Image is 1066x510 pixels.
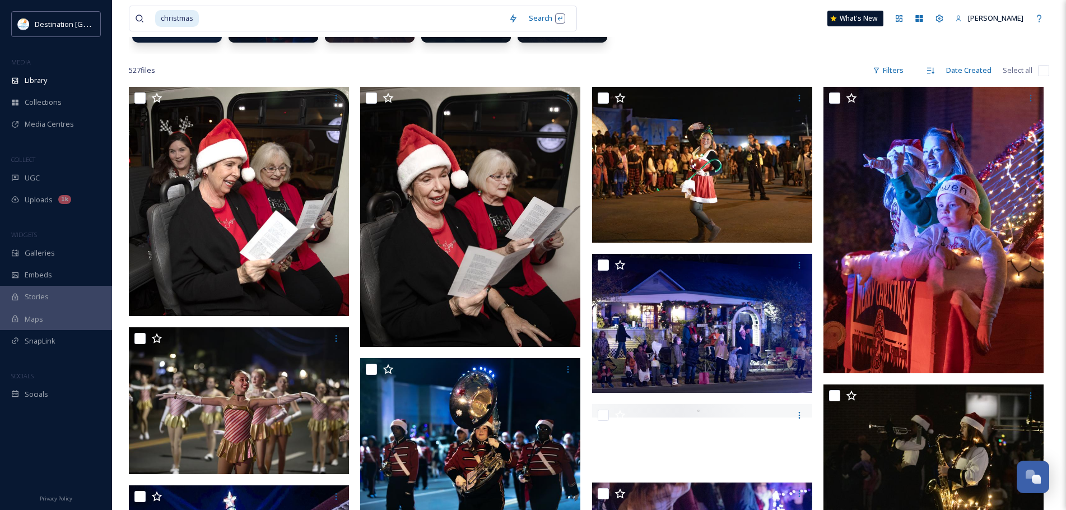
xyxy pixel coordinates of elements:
span: Embeds [25,270,52,280]
a: Privacy Policy [40,491,72,504]
div: 1k [58,195,71,204]
span: Library [25,75,47,86]
span: Privacy Policy [40,495,72,502]
span: MEDIA [11,58,31,66]
div: Search [523,7,571,29]
img: panama city parade_220.jpg [592,87,812,243]
span: Media Centres [25,119,74,129]
button: Open Chat [1017,461,1049,493]
span: Maps [25,314,43,324]
span: Collections [25,97,62,108]
div: Date Created [941,59,997,81]
img: Jingle bell express_014.jpg [129,87,349,316]
img: panama city parade_1000.jpg [129,327,349,474]
span: Select all [1003,65,1032,76]
img: download.png [18,18,29,30]
span: SnapLink [25,336,55,346]
a: What's New [827,11,883,26]
span: WIDGETS [11,230,37,239]
a: [PERSON_NAME] [949,7,1029,29]
span: UGC [25,173,40,183]
div: Filters [867,59,909,81]
span: Uploads [25,194,53,205]
span: Socials [25,389,48,400]
span: SOCIALS [11,372,34,380]
span: Destination [GEOGRAPHIC_DATA] [35,18,146,29]
img: Jingle bell express_011.jpg [360,87,580,347]
span: Galleries [25,248,55,258]
span: COLLECT [11,155,35,164]
span: 527 file s [129,65,155,76]
span: [PERSON_NAME] [968,13,1023,23]
span: Stories [25,291,49,302]
span: christmas [155,10,199,26]
img: panama city parade_5.jpg [592,254,812,393]
img: panama city parade200.jpg [823,87,1044,373]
